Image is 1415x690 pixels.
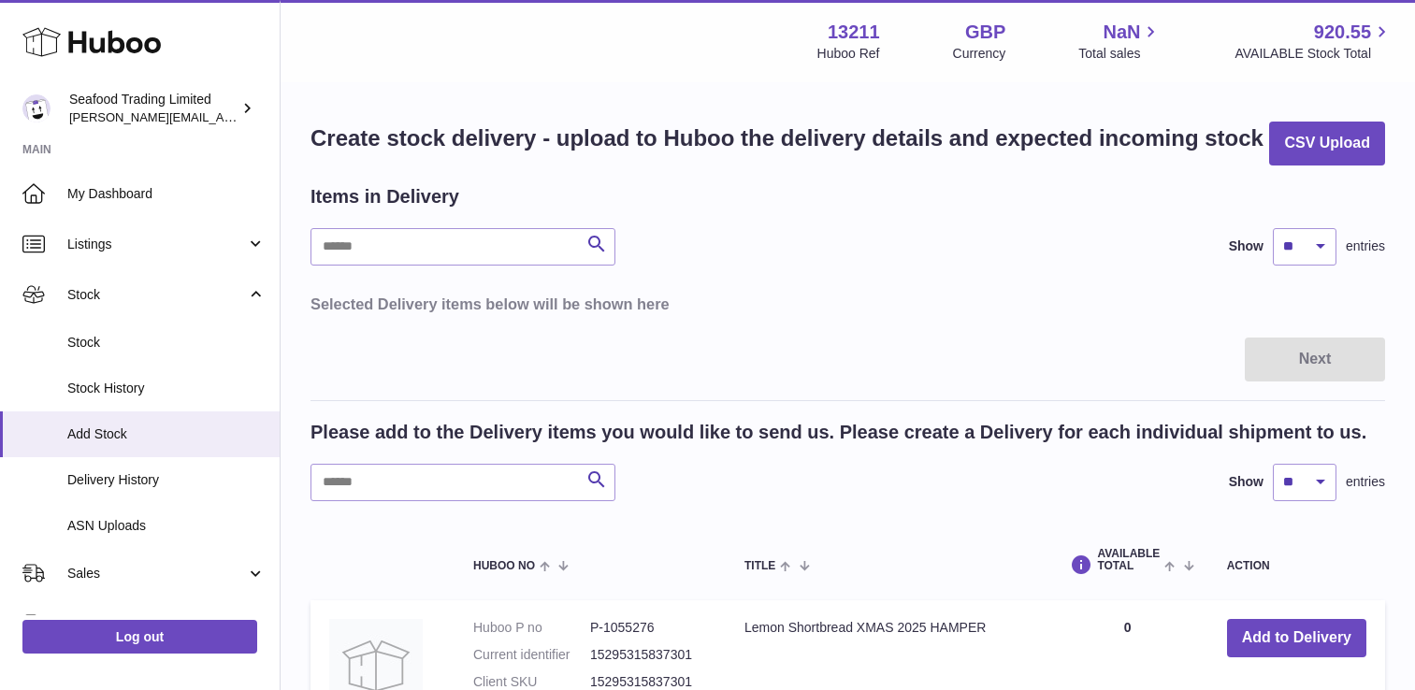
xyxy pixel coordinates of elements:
[310,294,1385,314] h3: Selected Delivery items below will be shown here
[965,20,1005,45] strong: GBP
[310,420,1366,445] h2: Please add to the Delivery items you would like to send us. Please create a Delivery for each ind...
[1235,20,1393,63] a: 920.55 AVAILABLE Stock Total
[1229,237,1263,255] label: Show
[67,425,266,443] span: Add Stock
[1314,20,1371,45] span: 920.55
[1229,473,1263,491] label: Show
[69,91,238,126] div: Seafood Trading Limited
[1227,619,1366,657] button: Add to Delivery
[67,565,246,582] span: Sales
[67,380,266,397] span: Stock History
[473,560,535,572] span: Huboo no
[1269,122,1385,165] button: CSV Upload
[1078,45,1162,63] span: Total sales
[817,45,880,63] div: Huboo Ref
[1346,473,1385,491] span: entries
[473,619,590,637] dt: Huboo P no
[67,334,266,352] span: Stock
[67,185,266,203] span: My Dashboard
[22,94,51,122] img: nathaniellynch@rickstein.com
[828,20,880,45] strong: 13211
[590,646,707,664] dd: 15295315837301
[1103,20,1140,45] span: NaN
[744,560,775,572] span: Title
[310,184,459,209] h2: Items in Delivery
[22,620,257,654] a: Log out
[590,619,707,637] dd: P-1055276
[67,286,246,304] span: Stock
[1235,45,1393,63] span: AVAILABLE Stock Total
[67,517,266,535] span: ASN Uploads
[1227,560,1366,572] div: Action
[310,123,1263,153] h1: Create stock delivery - upload to Huboo the delivery details and expected incoming stock
[1346,237,1385,255] span: entries
[953,45,1006,63] div: Currency
[473,646,590,664] dt: Current identifier
[69,109,375,124] span: [PERSON_NAME][EMAIL_ADDRESS][DOMAIN_NAME]
[67,236,246,253] span: Listings
[1078,20,1162,63] a: NaN Total sales
[67,471,266,489] span: Delivery History
[1097,548,1160,572] span: AVAILABLE Total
